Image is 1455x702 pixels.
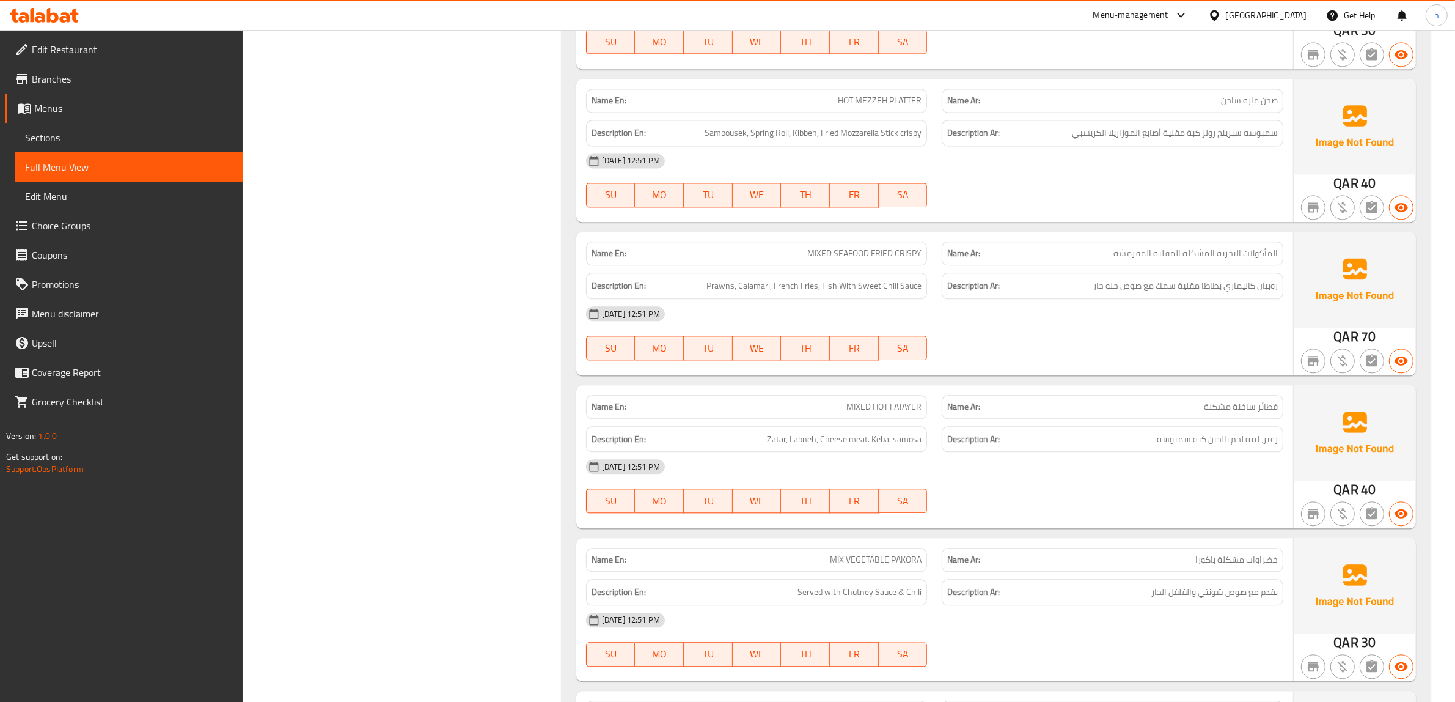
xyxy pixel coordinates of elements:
a: Upsell [5,328,243,358]
span: WE [738,33,777,51]
strong: Name Ar: [947,247,980,260]
span: [DATE] 12:51 PM [597,308,665,320]
span: زعتر، لبنة لحم بالجبن كبة سمبوسة [1157,432,1278,447]
button: MO [635,29,684,54]
strong: Description En: [592,585,646,600]
span: Full Menu View [25,160,233,174]
span: 40 [1361,171,1376,195]
span: FR [835,339,874,357]
a: Menus [5,94,243,123]
button: MO [635,183,684,207]
img: Ae5nvW7+0k+MAAAAAElFTkSuQmCC [1294,79,1416,174]
a: Coverage Report [5,358,243,387]
span: 40 [1361,478,1376,501]
button: Purchased item [1330,42,1355,67]
span: TU [689,492,728,510]
span: MIX VEGETABLE PAKORA [830,553,922,566]
span: TH [786,339,825,357]
span: سمبوسه سبرينج رولز كبة مقلية أصابع الموزاريلا الكريسبي [1072,125,1278,141]
button: SA [879,336,928,360]
span: MIXED SEAFOOD FRIED CRISPY [807,247,922,260]
span: Prawns, Calamari, French Fries, Fish With Sweet Chili Sauce [706,278,922,294]
span: المأكولات البحرية المشكلة المقلية المقرمشة [1113,247,1278,260]
button: TU [684,642,733,667]
div: [GEOGRAPHIC_DATA] [1226,9,1307,22]
span: Promotions [32,277,233,292]
a: Grocery Checklist [5,387,243,416]
a: Coupons [5,240,243,270]
span: TH [786,645,825,663]
span: SA [884,186,923,204]
strong: Description En: [592,432,646,447]
button: Available [1389,501,1413,526]
button: TH [781,489,830,513]
button: Not has choices [1360,501,1384,526]
span: TU [689,339,728,357]
span: Menu disclaimer [32,306,233,321]
span: MO [640,339,679,357]
button: SU [586,336,636,360]
button: Purchased item [1330,195,1355,220]
button: Purchased item [1330,501,1355,526]
button: FR [830,489,879,513]
button: TU [684,489,733,513]
img: Ae5nvW7+0k+MAAAAAElFTkSuQmCC [1294,385,1416,481]
button: WE [733,489,782,513]
a: Full Menu View [15,152,243,182]
span: Sambousek, Spring Roll, Kibbeh, Fried Mozzarella Stick crispy [705,125,922,141]
strong: Description Ar: [947,432,1000,447]
span: MO [640,186,679,204]
span: Sections [25,130,233,145]
button: SU [586,489,636,513]
span: Coverage Report [32,365,233,380]
span: QAR [1334,478,1358,501]
button: FR [830,642,879,667]
a: Support.OpsPlatform [6,461,84,477]
button: SA [879,183,928,207]
button: Not branch specific item [1301,349,1325,373]
span: WE [738,186,777,204]
span: FR [835,33,874,51]
button: MO [635,489,684,513]
div: Menu-management [1093,8,1168,23]
button: Available [1389,349,1413,373]
span: FR [835,186,874,204]
button: Available [1389,195,1413,220]
span: Served with Chutney Sauce & Chili [797,585,922,600]
button: FR [830,336,879,360]
span: SU [592,645,631,663]
button: SA [879,29,928,54]
span: 30 [1361,630,1376,654]
span: FR [835,492,874,510]
strong: Name En: [592,401,626,413]
span: Grocery Checklist [32,394,233,409]
span: MIXED HOT FATAYER [846,401,922,413]
a: Menu disclaimer [5,299,243,328]
button: MO [635,336,684,360]
button: Not branch specific item [1301,42,1325,67]
button: WE [733,642,782,667]
span: TU [689,186,728,204]
span: Get support on: [6,449,62,465]
a: Sections [15,123,243,152]
button: SU [586,29,636,54]
strong: Name En: [592,94,626,107]
span: Version: [6,428,36,444]
a: Promotions [5,270,243,299]
span: [DATE] 12:51 PM [597,614,665,626]
strong: Name Ar: [947,401,980,413]
span: Branches [32,72,233,86]
button: TU [684,336,733,360]
span: MO [640,492,679,510]
span: SU [592,339,631,357]
button: SU [586,642,636,667]
strong: Description En: [592,278,646,294]
span: MO [640,33,679,51]
button: Not has choices [1360,349,1384,373]
span: SU [592,186,631,204]
span: Coupons [32,248,233,262]
button: TH [781,336,830,360]
span: SU [592,33,631,51]
span: TH [786,186,825,204]
button: TH [781,642,830,667]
